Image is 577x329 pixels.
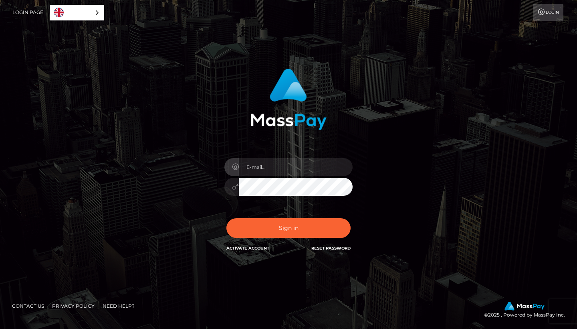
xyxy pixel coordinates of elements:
[49,300,98,312] a: Privacy Policy
[484,302,571,319] div: © 2025 , Powered by MassPay Inc.
[311,246,351,251] a: Reset Password
[99,300,138,312] a: Need Help?
[9,300,47,312] a: Contact Us
[504,302,545,311] img: MassPay
[239,158,353,176] input: E-mail...
[250,69,327,130] img: MassPay Login
[226,218,351,238] button: Sign in
[50,5,104,20] a: English
[50,5,104,20] div: Language
[533,4,563,21] a: Login
[50,5,104,20] aside: Language selected: English
[226,246,269,251] a: Activate Account
[12,4,43,21] a: Login Page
